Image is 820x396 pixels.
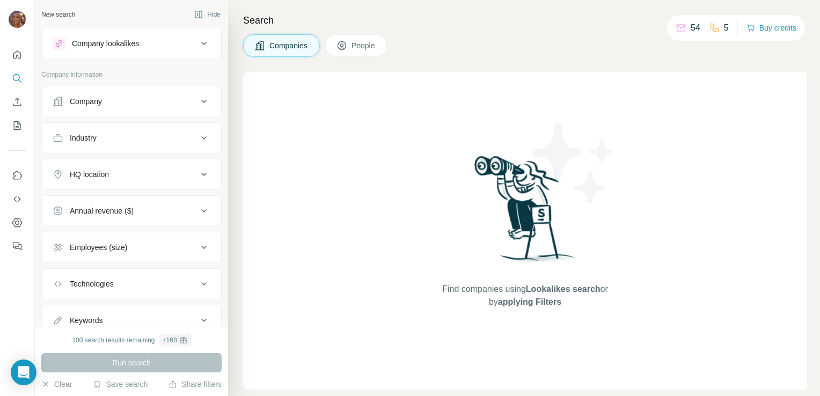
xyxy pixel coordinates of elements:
[470,153,581,273] img: Surfe Illustration - Woman searching with binoculars
[439,283,611,309] span: Find companies using or by
[9,189,26,209] button: Use Surfe API
[42,307,221,333] button: Keywords
[9,213,26,232] button: Dashboard
[9,116,26,135] button: My lists
[41,70,222,79] p: Company information
[42,125,221,151] button: Industry
[724,21,729,34] p: 5
[691,21,700,34] p: 54
[526,284,601,294] span: Lookalikes search
[42,271,221,297] button: Technologies
[41,10,75,19] div: New search
[42,162,221,187] button: HQ location
[70,169,109,180] div: HQ location
[42,89,221,114] button: Company
[42,31,221,56] button: Company lookalikes
[70,133,97,143] div: Industry
[9,11,26,28] img: Avatar
[41,379,72,390] button: Clear
[72,38,139,49] div: Company lookalikes
[498,297,561,306] span: applying Filters
[9,166,26,185] button: Use Surfe on LinkedIn
[352,40,376,51] span: People
[9,92,26,112] button: Enrich CSV
[93,379,148,390] button: Save search
[9,69,26,88] button: Search
[9,45,26,64] button: Quick start
[42,234,221,260] button: Employees (size)
[70,206,134,216] div: Annual revenue ($)
[269,40,309,51] span: Companies
[243,13,807,28] h4: Search
[169,379,222,390] button: Share filters
[525,115,622,211] img: Surfe Illustration - Stars
[70,242,127,253] div: Employees (size)
[70,315,102,326] div: Keywords
[70,96,102,107] div: Company
[9,237,26,256] button: Feedback
[187,6,228,23] button: Hide
[42,198,221,224] button: Annual revenue ($)
[163,335,177,345] div: + 168
[11,360,36,385] div: Open Intercom Messenger
[72,334,191,347] div: 100 search results remaining
[70,278,114,289] div: Technologies
[746,20,796,35] button: Buy credits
